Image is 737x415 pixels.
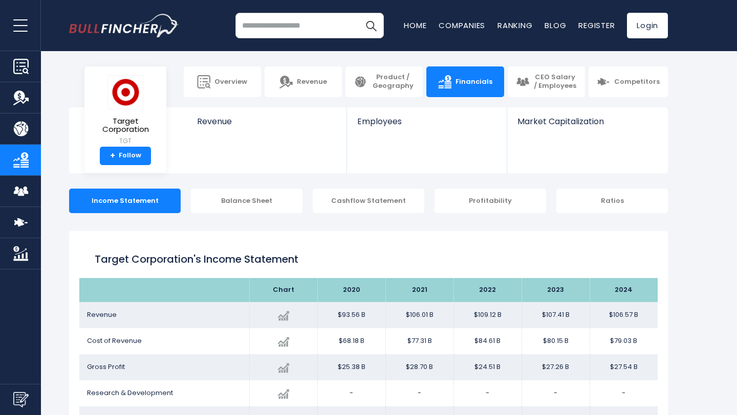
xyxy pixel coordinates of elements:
[589,66,668,97] a: Competitors
[435,189,546,213] div: Profitability
[497,20,532,31] a: Ranking
[110,151,115,160] strong: +
[187,107,347,144] a: Revenue
[453,354,522,380] td: $24.51 B
[385,354,453,380] td: $28.70 B
[453,380,522,406] td: -
[93,117,158,134] span: Target Corporation
[404,20,426,31] a: Home
[357,117,496,126] span: Employees
[533,73,577,90] span: CEO Salary / Employees
[249,278,317,302] th: Chart
[453,278,522,302] th: 2022
[456,78,492,86] span: Financials
[317,328,385,354] td: $68.18 B
[522,354,590,380] td: $27.26 B
[297,78,327,86] span: Revenue
[508,66,585,97] a: CEO Salary / Employees
[87,336,142,345] span: Cost of Revenue
[317,380,385,406] td: -
[87,388,173,398] span: Research & Development
[507,107,667,144] a: Market Capitalization
[87,310,117,319] span: Revenue
[197,117,337,126] span: Revenue
[590,380,658,406] td: -
[87,362,125,372] span: Gross Profit
[627,13,668,38] a: Login
[95,251,642,267] h1: Target Corporation's Income Statement
[184,66,261,97] a: Overview
[517,117,657,126] span: Market Capitalization
[69,189,181,213] div: Income Statement
[590,278,658,302] th: 2024
[522,380,590,406] td: -
[385,328,453,354] td: $77.31 B
[453,328,522,354] td: $84.61 B
[545,20,566,31] a: Blog
[385,278,453,302] th: 2021
[453,302,522,328] td: $109.12 B
[100,147,151,165] a: +Follow
[358,13,384,38] button: Search
[385,302,453,328] td: $106.01 B
[385,380,453,406] td: -
[317,302,385,328] td: $93.56 B
[191,189,302,213] div: Balance Sheet
[556,189,668,213] div: Ratios
[265,66,342,97] a: Revenue
[590,354,658,380] td: $27.54 B
[313,189,424,213] div: Cashflow Statement
[578,20,615,31] a: Register
[317,354,385,380] td: $25.38 B
[69,14,179,37] a: Go to homepage
[92,75,159,147] a: Target Corporation TGT
[93,136,158,146] small: TGT
[590,328,658,354] td: $79.03 B
[345,66,423,97] a: Product / Geography
[347,107,506,144] a: Employees
[522,302,590,328] td: $107.41 B
[590,302,658,328] td: $106.57 B
[371,73,415,90] span: Product / Geography
[317,278,385,302] th: 2020
[426,66,504,97] a: Financials
[522,278,590,302] th: 2023
[439,20,485,31] a: Companies
[69,14,179,37] img: bullfincher logo
[214,78,247,86] span: Overview
[614,78,660,86] span: Competitors
[522,328,590,354] td: $80.15 B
